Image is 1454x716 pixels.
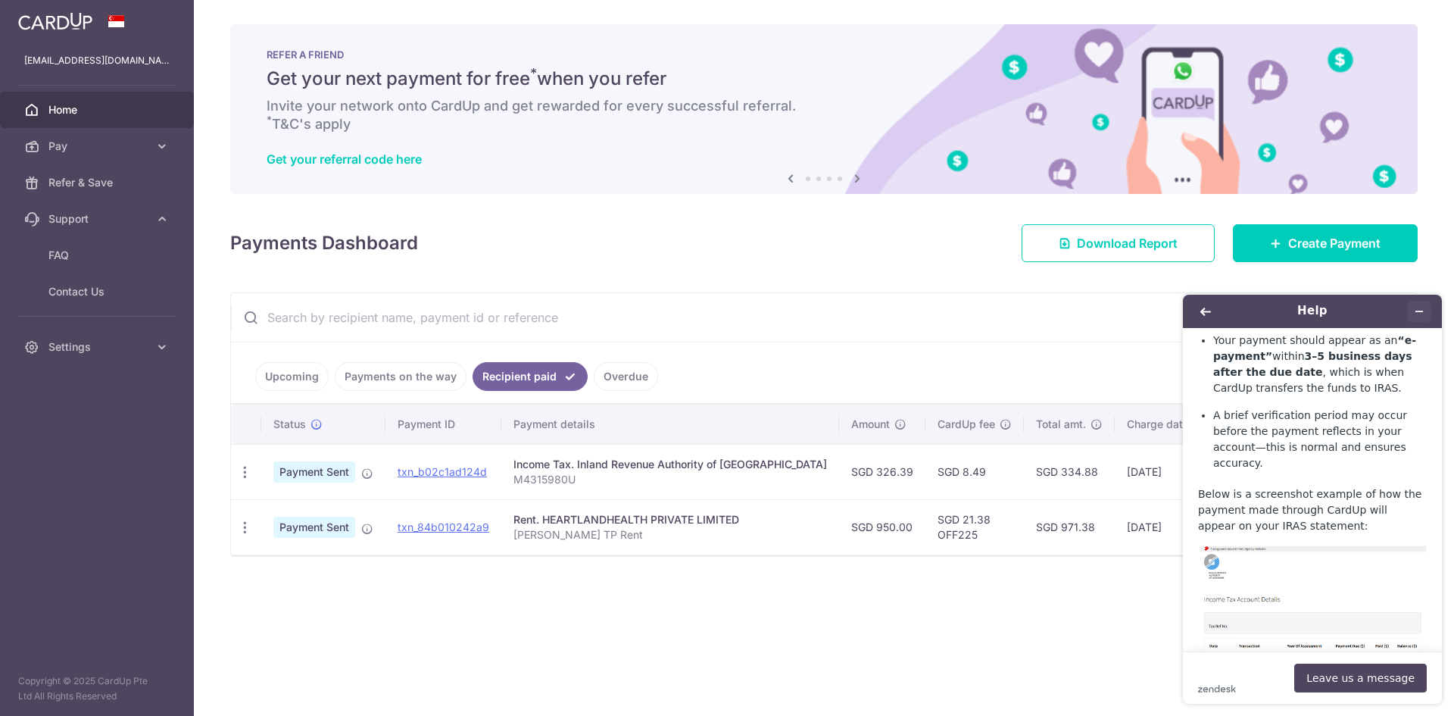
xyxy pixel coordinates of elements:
span: Help [34,11,65,24]
a: txn_84b010242a9 [398,521,489,533]
iframe: Find more information here [1171,283,1454,716]
span: Payment Sent [273,517,355,538]
h6: Invite your network onto CardUp and get rewarded for every successful referral. T&C's apply [267,97,1381,133]
td: SGD 334.88 [1024,444,1115,499]
span: Contact Us [48,284,148,299]
a: txn_b02c1ad124d [398,465,487,478]
span: Settings [48,339,148,355]
span: Payment Sent [273,461,355,483]
span: Download Report [1077,234,1178,252]
span: Support [48,211,148,227]
a: Create Payment [1233,224,1418,262]
span: Create Payment [1288,234,1381,252]
span: FAQ [48,248,148,263]
td: SGD 326.39 [839,444,925,499]
img: CardUp [18,12,92,30]
td: [DATE] [1115,444,1218,499]
p: [EMAIL_ADDRESS][DOMAIN_NAME] [24,53,170,68]
a: Download Report [1022,224,1215,262]
a: Get your referral code here [267,152,422,167]
div: Income Tax. Inland Revenue Authority of [GEOGRAPHIC_DATA] [513,457,827,472]
a: Upcoming [255,362,329,391]
span: Home [48,102,148,117]
a: Overdue [594,362,658,391]
p: M4315980U [513,472,827,487]
img: RAF banner [230,24,1418,194]
td: [DATE] [1115,499,1218,555]
th: Payment ID [385,405,501,444]
a: Payments on the way [335,362,466,391]
span: Pay [48,139,148,154]
input: Search by recipient name, payment id or reference [231,293,1381,342]
p: [PERSON_NAME] TP Rent [513,527,827,542]
a: Recipient paid [473,362,588,391]
span: Refer & Save [48,175,148,190]
td: SGD 8.49 [925,444,1024,499]
h4: Payments Dashboard [230,230,418,257]
span: CardUp fee [938,417,995,432]
td: SGD 21.38 OFF225 [925,499,1024,555]
span: Amount [851,417,890,432]
span: Total amt. [1036,417,1086,432]
h5: Get your next payment for free when you refer [267,67,1381,91]
span: Status [273,417,306,432]
div: Rent. HEARTLANDHEALTH PRIVATE LIMITED [513,512,827,527]
td: SGD 971.38 [1024,499,1115,555]
span: Charge date [1127,417,1189,432]
td: SGD 950.00 [839,499,925,555]
th: Payment details [501,405,839,444]
p: REFER A FRIEND [267,48,1381,61]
